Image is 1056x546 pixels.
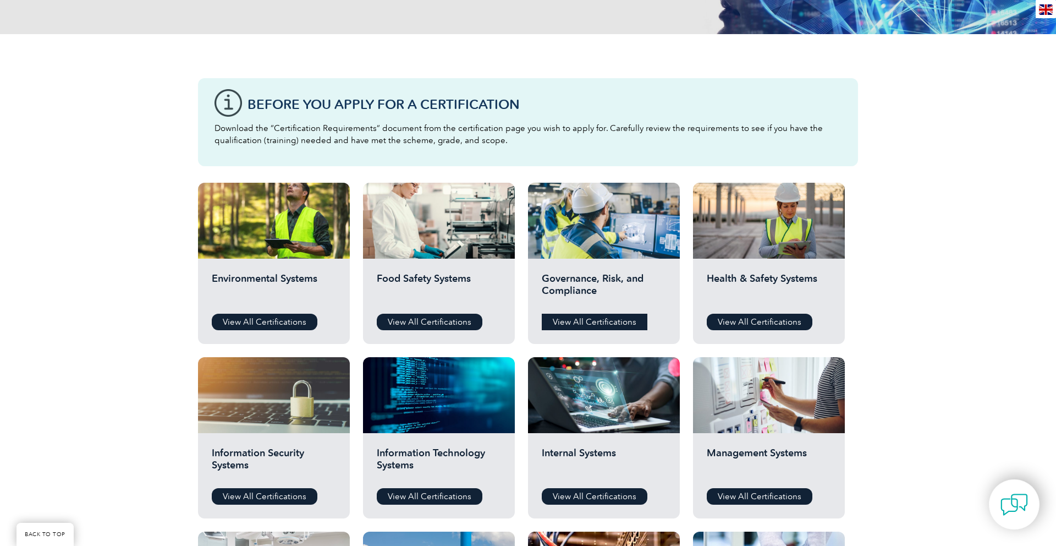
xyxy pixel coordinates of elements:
[707,488,812,505] a: View All Certifications
[377,272,501,305] h2: Food Safety Systems
[377,314,482,330] a: View All Certifications
[542,314,647,330] a: View All Certifications
[212,447,336,480] h2: Information Security Systems
[542,272,666,305] h2: Governance, Risk, and Compliance
[377,447,501,480] h2: Information Technology Systems
[212,488,317,505] a: View All Certifications
[707,314,812,330] a: View All Certifications
[16,523,74,546] a: BACK TO TOP
[1000,491,1028,518] img: contact-chat.png
[377,488,482,505] a: View All Certifications
[707,272,831,305] h2: Health & Safety Systems
[542,447,666,480] h2: Internal Systems
[707,447,831,480] h2: Management Systems
[1039,4,1053,15] img: en
[215,122,842,146] p: Download the “Certification Requirements” document from the certification page you wish to apply ...
[542,488,647,505] a: View All Certifications
[248,97,842,111] h3: Before You Apply For a Certification
[212,272,336,305] h2: Environmental Systems
[212,314,317,330] a: View All Certifications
